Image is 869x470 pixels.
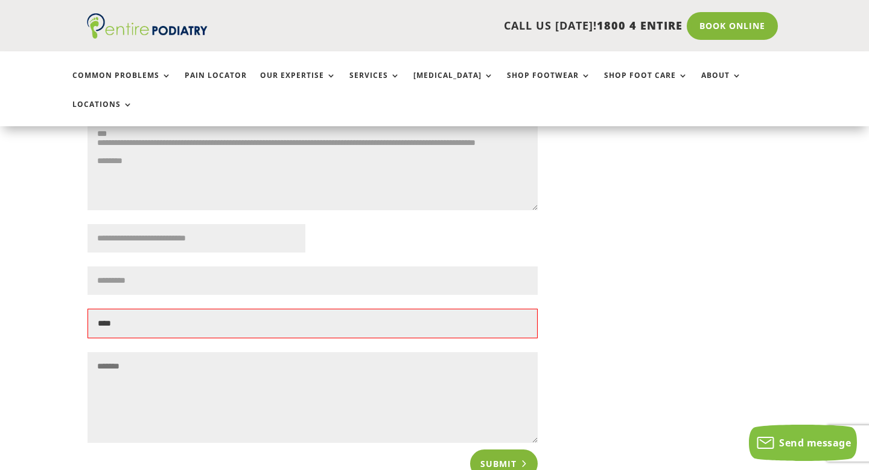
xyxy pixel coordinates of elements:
a: Shop Foot Care [604,71,688,97]
p: CALL US [DATE]! [247,18,683,34]
a: Locations [72,100,133,126]
img: logo (1) [87,13,208,39]
a: Entire Podiatry [87,29,208,41]
span: 1800 4 ENTIRE [597,18,683,33]
a: Book Online [687,12,778,40]
a: Services [349,71,400,97]
a: [MEDICAL_DATA] [413,71,494,97]
a: Common Problems [72,71,171,97]
a: Shop Footwear [507,71,591,97]
a: About [701,71,742,97]
a: Our Expertise [260,71,336,97]
span: Send message [779,436,851,449]
button: Send message [749,425,857,461]
a: Pain Locator [185,71,247,97]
